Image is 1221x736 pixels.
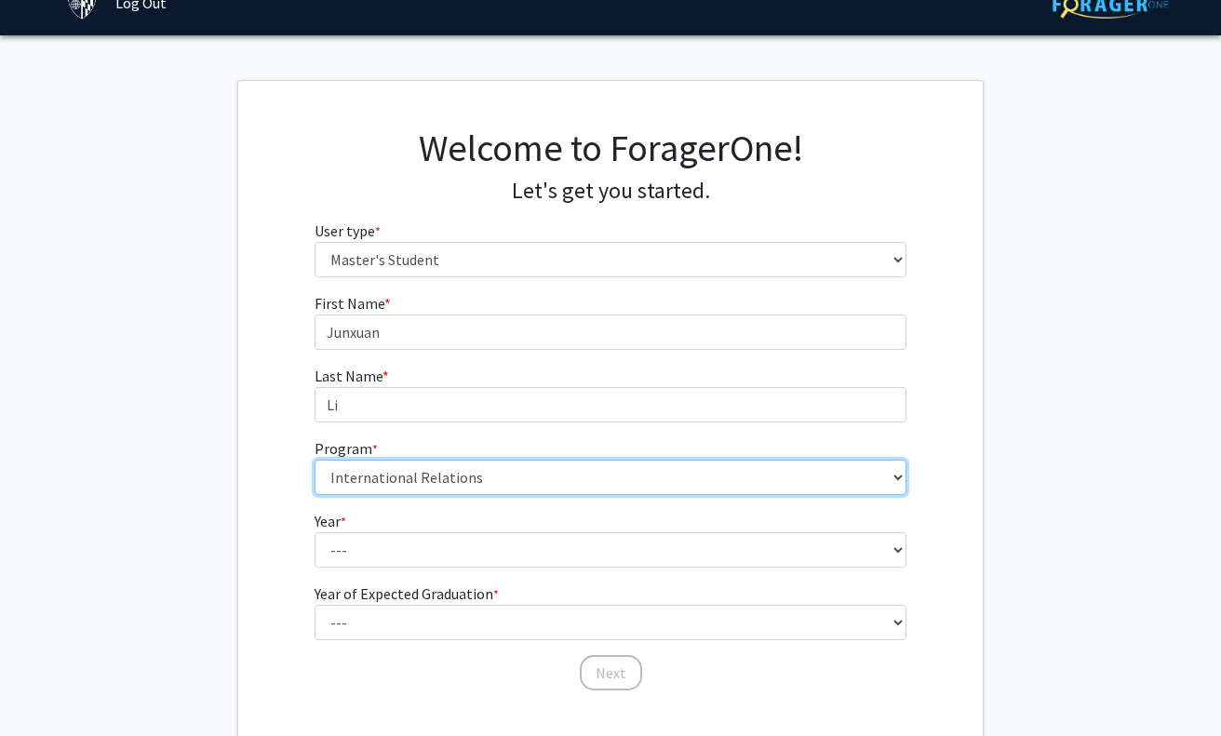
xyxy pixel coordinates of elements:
[315,367,382,385] span: Last Name
[14,652,79,722] iframe: Chat
[315,437,378,460] label: Program
[315,582,499,605] label: Year of Expected Graduation
[580,655,642,690] button: Next
[315,294,384,313] span: First Name
[315,126,907,170] h1: Welcome to ForagerOne!
[315,510,346,532] label: Year
[315,220,381,242] label: User type
[315,178,907,205] h4: Let's get you started.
